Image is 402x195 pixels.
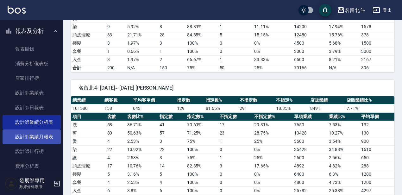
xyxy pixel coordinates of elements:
[218,178,253,186] td: 0
[253,145,292,154] td: 0 %
[360,129,394,137] td: 130
[158,55,185,64] td: 2
[292,145,327,154] td: 35428
[253,162,292,170] td: 17.65 %
[292,47,327,55] td: 3000
[327,170,360,178] td: 6.3 %
[327,64,360,72] td: N/A
[106,145,126,154] td: 22
[8,6,26,14] img: Logo
[71,170,106,178] td: 接髮
[327,137,360,145] td: 3.54 %
[360,31,394,39] td: 378
[238,96,274,104] th: 不指定數
[218,55,253,64] td: 1
[292,129,327,137] td: 10428
[71,55,106,64] td: 入金
[158,113,185,121] th: 指定數
[126,39,158,47] td: 1.97 %
[218,64,253,72] td: 50
[3,56,61,71] a: 消費分析儀表板
[327,47,360,55] td: 3.79 %
[360,121,394,129] td: 132
[218,129,253,137] td: 23
[3,144,61,159] a: 設計師排行榜
[106,47,126,55] td: 1
[253,39,292,47] td: 0 %
[360,137,394,145] td: 900
[327,39,360,47] td: 5.68 %
[218,22,253,31] td: 1
[292,22,327,31] td: 14200
[19,178,52,184] h5: 發展部專用
[185,186,218,195] td: 100 %
[253,186,292,195] td: 0 %
[126,154,158,162] td: 2.53 %
[158,39,185,47] td: 3
[309,104,345,112] td: 8491
[274,104,309,112] td: 18.35 %
[253,154,292,162] td: 25 %
[106,55,126,64] td: 3
[253,137,292,145] td: 25 %
[185,55,218,64] td: 66.67 %
[106,64,126,72] td: 200
[185,170,218,178] td: 100 %
[158,22,185,31] td: 8
[292,178,327,186] td: 4800
[218,154,253,162] td: 1
[71,96,394,113] table: a dense table
[292,186,327,195] td: 25782
[292,162,327,170] td: 4892
[253,170,292,178] td: 0 %
[106,170,126,178] td: 5
[292,121,327,129] td: 7650
[158,64,185,72] td: 150
[292,137,327,145] td: 3600
[71,47,106,55] td: 套餐
[106,129,126,137] td: 80
[158,145,185,154] td: 22
[327,186,360,195] td: 25.38 %
[71,162,106,170] td: 頭皮理療
[185,113,218,121] th: 指定數%
[335,4,367,17] button: 名留北斗
[106,137,126,145] td: 4
[106,154,126,162] td: 4
[309,96,345,104] th: 店販業績
[360,39,394,47] td: 1500
[370,4,394,16] button: 登出
[185,178,218,186] td: 100 %
[327,178,360,186] td: 4.73 %
[71,178,106,186] td: 套餐
[360,64,394,72] td: 396
[106,22,126,31] td: 9
[185,137,218,145] td: 75 %
[79,85,387,91] span: 名留北斗 [DATE]~ [DATE] [PERSON_NAME]
[253,22,292,31] td: 11.11 %
[185,129,218,137] td: 71.25 %
[3,23,61,39] button: 報表及分析
[327,145,360,154] td: 34.88 %
[218,145,253,154] td: 0
[106,162,126,170] td: 17
[106,186,126,195] td: 6
[345,6,365,14] div: 名留北斗
[218,170,253,178] td: 0
[106,178,126,186] td: 4
[218,31,253,39] td: 5
[3,85,61,100] a: 設計師業績表
[126,162,158,170] td: 10.76 %
[106,121,126,129] td: 58
[126,31,158,39] td: 21.71 %
[185,162,218,170] td: 82.35 %
[319,4,331,16] button: save
[345,96,394,104] th: 店販業績比%
[327,162,360,170] td: 4.82 %
[3,42,61,56] a: 報表目錄
[131,104,175,112] td: 643
[253,64,292,72] td: 25%
[218,113,253,121] th: 不指定數
[158,137,185,145] td: 3
[185,154,218,162] td: 75 %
